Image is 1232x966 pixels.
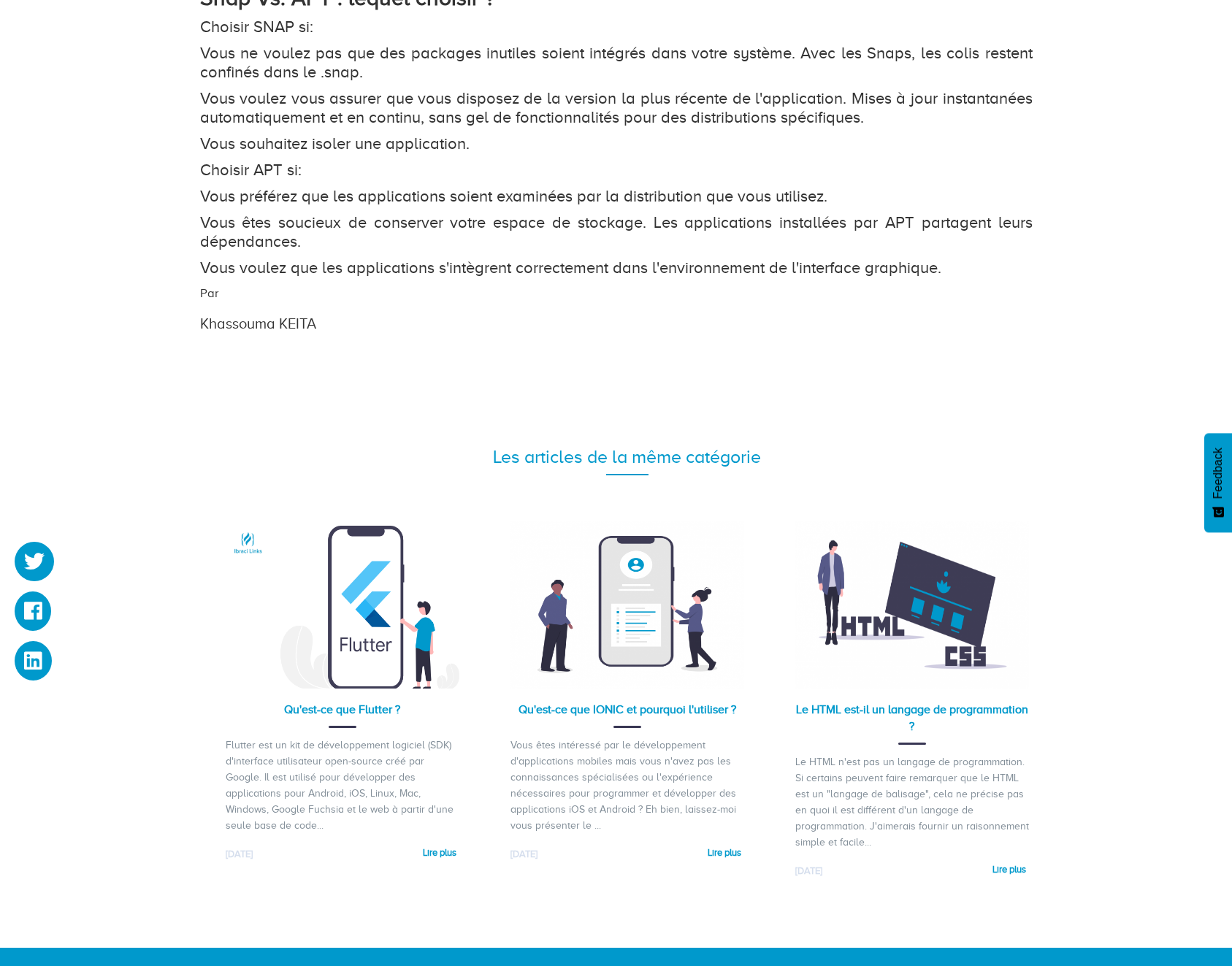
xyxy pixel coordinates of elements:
[211,444,1044,470] div: Les articles de la même catégorie
[1204,433,1232,532] button: Feedback - Afficher l’enquête
[1212,448,1225,499] span: Feedback
[795,754,1029,851] div: Le HTML n'est pas un langage de programmation. Si certains peuvent faire remarquer que le HTML es...
[189,285,901,334] div: Par
[200,161,1033,180] p: Choisir APT si:
[284,703,400,716] a: Qu'est-ce que Flutter ?
[226,521,459,689] img: Qu'est-ce que Flutter ?
[200,213,1033,251] p: Vous êtes soucieux de conserver votre espace de stockage. Les applications installées par APT par...
[796,703,1028,733] a: Le HTML est-il un langage de programmation ?
[931,741,1223,902] iframe: Drift Widget Chat Window
[200,258,1033,277] p: Vous voulez que les applications s'intègrent correctement dans l'environnement de l'interface gra...
[200,44,1033,82] p: Vous ne voulez pas que des packages inutiles soient intégrés dans votre système. Avec les Snaps, ...
[200,89,1033,127] p: Vous voulez vous assurer que vous disposez de la version la plus récente de l'application. Mises ...
[510,848,627,862] div: [DATE]
[795,521,1029,689] img: Le HTML est-il un langage de programmation ?
[795,865,912,878] div: [DATE]
[226,848,343,862] div: [DATE]
[200,134,1033,153] p: Vous souhaitez isoler une application.
[510,737,744,834] div: Vous êtes intéressé par le développement d'applications mobiles mais vous n'avez pas les connaiss...
[510,521,744,689] img: Qu'est-ce que IONIC et pourquoi l'utiliser ?
[200,315,890,331] h3: Khassouma KEITA
[200,187,1033,206] p: Vous préférez que les applications soient examinées par la distribution que vous utilisez.
[200,18,1033,37] p: Choisir SNAP si:
[708,843,741,864] a: Lire plus
[423,843,456,864] a: Lire plus
[1159,893,1214,948] iframe: Drift Widget Chat Controller
[519,703,736,716] a: Qu'est-ce que IONIC et pourquoi l'utiliser ?
[226,737,459,834] div: Flutter est un kit de développement logiciel (SDK) d'interface utilisateur open-source créé par G...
